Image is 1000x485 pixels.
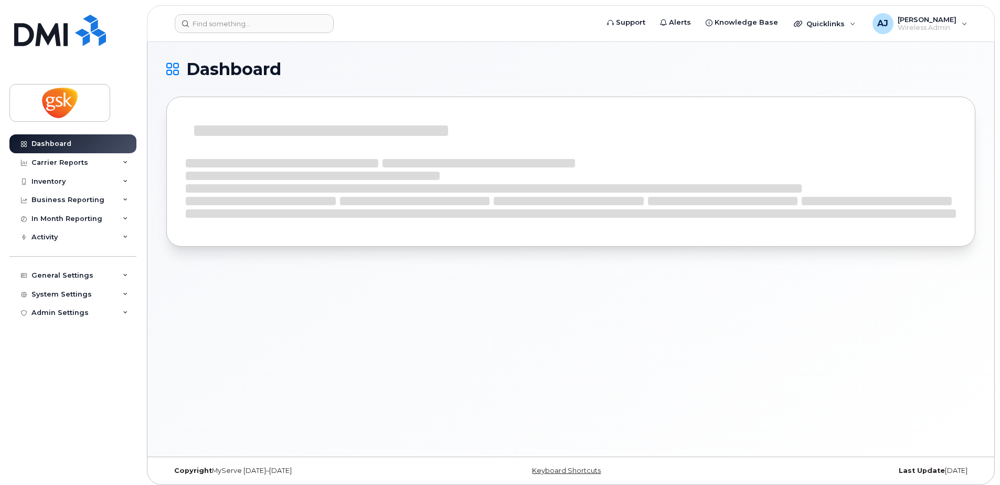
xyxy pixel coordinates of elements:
div: [DATE] [706,467,975,475]
span: Dashboard [186,61,281,77]
strong: Last Update [899,467,945,475]
div: MyServe [DATE]–[DATE] [166,467,436,475]
a: Keyboard Shortcuts [532,467,601,475]
strong: Copyright [174,467,212,475]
